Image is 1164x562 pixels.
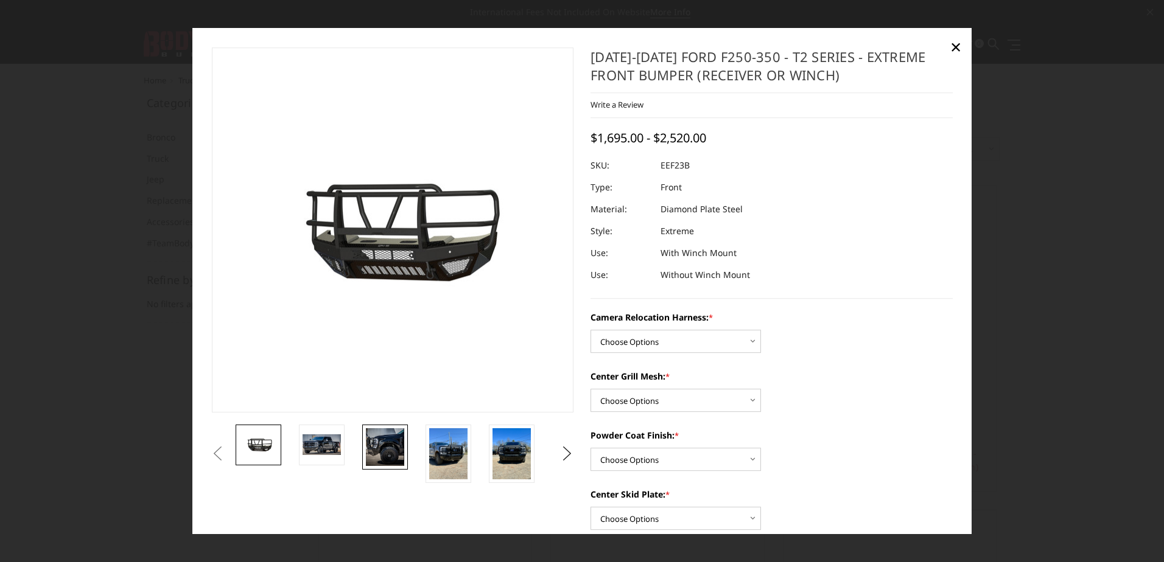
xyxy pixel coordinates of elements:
dt: SKU: [591,155,651,177]
img: 2023-2026 Ford F250-350 - T2 Series - Extreme Front Bumper (receiver or winch) [303,434,341,455]
span: $1,695.00 - $2,520.00 [591,130,706,147]
dt: Material: [591,199,651,221]
dd: With Winch Mount [661,243,737,265]
dt: Type: [591,177,651,199]
dt: Style: [591,221,651,243]
h1: [DATE]-[DATE] Ford F250-350 - T2 Series - Extreme Front Bumper (receiver or winch) [591,47,953,93]
dd: Diamond Plate Steel [661,199,743,221]
dd: Without Winch Mount [661,265,750,286]
img: 2023-2026 Ford F250-350 - T2 Series - Extreme Front Bumper (receiver or winch) [493,428,531,479]
dd: Extreme [661,221,694,243]
img: 2023-2026 Ford F250-350 - T2 Series - Extreme Front Bumper (receiver or winch) [366,428,404,467]
label: Center Skid Plate: [591,488,953,501]
iframe: Chat Widget [1103,504,1164,562]
a: Write a Review [591,99,643,110]
label: Camera Relocation Harness: [591,311,953,324]
dd: EEF23B [661,155,690,177]
img: 2023-2026 Ford F250-350 - T2 Series - Extreme Front Bumper (receiver or winch) [429,428,468,479]
span: × [950,33,961,60]
a: 2023-2026 Ford F250-350 - T2 Series - Extreme Front Bumper (receiver or winch) [212,47,574,412]
label: Powder Coat Finish: [591,429,953,442]
label: Center Grill Mesh: [591,370,953,383]
a: Close [946,37,966,57]
button: Next [558,445,577,463]
img: 2023-2026 Ford F250-350 - T2 Series - Extreme Front Bumper (receiver or winch) [239,434,278,456]
dt: Use: [591,265,651,286]
dt: Use: [591,243,651,265]
dd: Front [661,177,682,199]
button: Previous [209,445,227,463]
